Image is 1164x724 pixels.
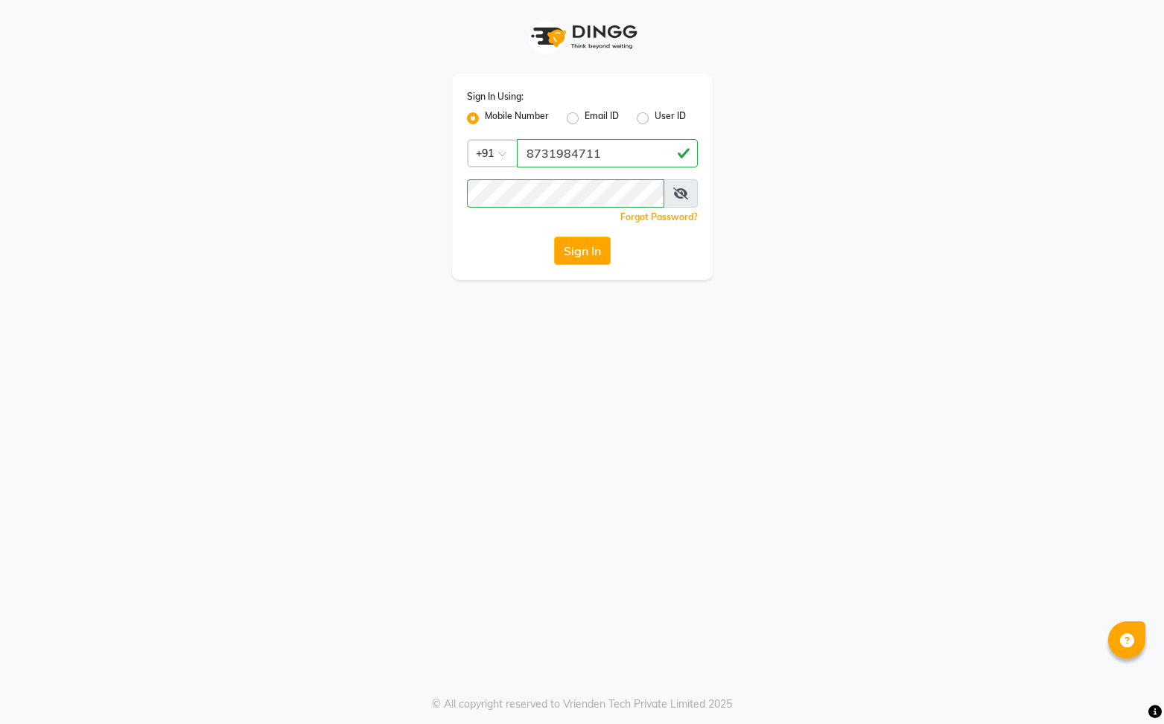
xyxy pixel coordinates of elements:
[467,179,664,208] input: Username
[467,90,524,103] label: Sign In Using:
[523,15,642,59] img: logo1.svg
[655,109,686,127] label: User ID
[585,109,619,127] label: Email ID
[517,139,698,167] input: Username
[554,237,611,265] button: Sign In
[620,211,698,222] a: Forgot Password?
[485,109,549,127] label: Mobile Number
